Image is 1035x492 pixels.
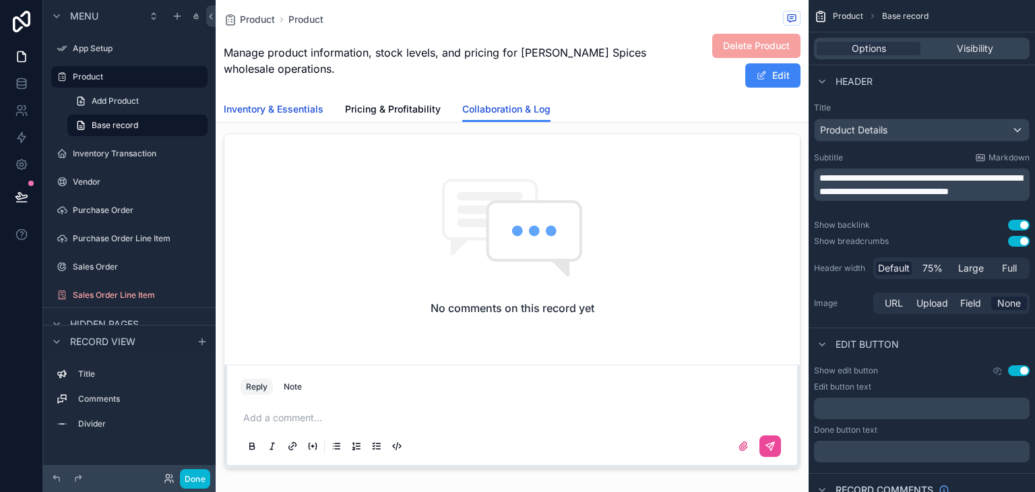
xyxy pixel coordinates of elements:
[92,96,139,106] span: Add Product
[73,290,205,301] label: Sales Order Line Item
[997,297,1021,310] span: None
[345,97,441,124] a: Pricing & Profitability
[882,11,929,22] span: Base record
[814,365,878,376] label: Show edit button
[814,152,843,163] label: Subtitle
[70,317,139,331] span: Hidden pages
[814,119,1030,142] button: Product Details
[51,66,208,88] a: Product
[51,143,208,164] a: Inventory Transaction
[989,152,1030,163] span: Markdown
[814,168,1030,201] div: scrollable content
[814,220,870,230] div: Show backlink
[51,38,208,59] a: App Setup
[51,284,208,306] a: Sales Order Line Item
[51,199,208,221] a: Purchase Order
[51,256,208,278] a: Sales Order
[180,469,210,489] button: Done
[240,13,275,26] span: Product
[814,398,1030,419] div: scrollable content
[78,369,202,379] label: Title
[73,233,205,244] label: Purchase Order Line Item
[73,148,205,159] label: Inventory Transaction
[960,297,981,310] span: Field
[462,97,551,123] a: Collaboration & Log
[836,75,873,88] span: Header
[820,123,887,137] span: Product Details
[288,13,323,26] a: Product
[957,42,993,55] span: Visibility
[345,102,441,116] span: Pricing & Profitability
[745,63,801,88] button: Edit
[958,262,984,275] span: Large
[922,262,943,275] span: 75%
[92,120,138,131] span: Base record
[73,43,205,54] label: App Setup
[67,90,208,112] a: Add Product
[833,11,863,22] span: Product
[814,236,889,247] div: Show breadcrumbs
[224,13,275,26] a: Product
[73,262,205,272] label: Sales Order
[78,419,202,429] label: Divider
[916,297,948,310] span: Upload
[73,205,205,216] label: Purchase Order
[975,152,1030,163] a: Markdown
[67,115,208,136] a: Base record
[43,357,216,448] div: scrollable content
[224,44,667,77] span: Manage product information, stock levels, and pricing for [PERSON_NAME] Spices wholesale operations.
[814,381,871,392] label: Edit button text
[814,263,868,274] label: Header width
[73,71,199,82] label: Product
[885,297,903,310] span: URL
[852,42,886,55] span: Options
[814,298,868,309] label: Image
[814,102,1030,113] label: Title
[1002,262,1017,275] span: Full
[836,338,899,351] span: Edit button
[73,177,205,187] label: Vendor
[51,171,208,193] a: Vendor
[814,425,877,435] label: Done button text
[878,262,910,275] span: Default
[224,102,323,116] span: Inventory & Essentials
[814,441,1030,462] div: scrollable content
[51,228,208,249] a: Purchase Order Line Item
[78,394,202,404] label: Comments
[70,9,98,23] span: Menu
[462,102,551,116] span: Collaboration & Log
[70,335,135,348] span: Record view
[224,97,323,124] a: Inventory & Essentials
